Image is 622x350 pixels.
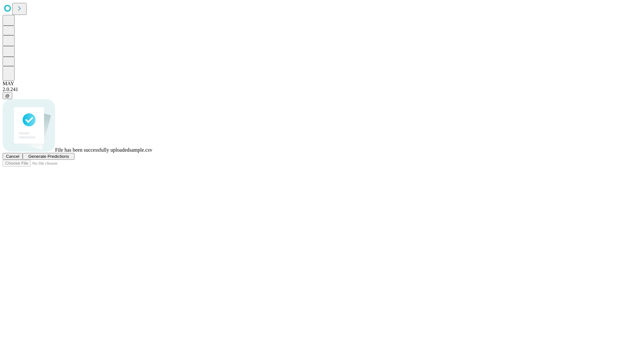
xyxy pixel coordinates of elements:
button: Cancel [3,153,23,160]
span: Cancel [6,154,19,159]
span: Generate Predictions [28,154,69,159]
div: MAY [3,81,619,87]
span: @ [5,93,10,98]
div: 2.0.241 [3,87,619,92]
button: Generate Predictions [23,153,75,160]
span: sample.csv [129,147,152,153]
span: File has been successfully uploaded [55,147,129,153]
button: @ [3,92,12,99]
